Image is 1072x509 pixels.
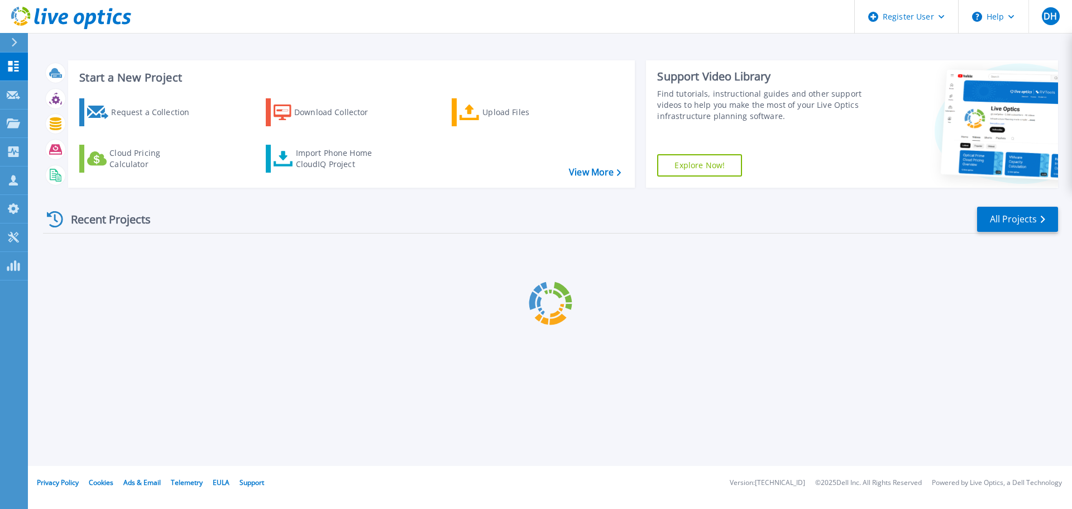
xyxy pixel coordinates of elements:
li: Powered by Live Optics, a Dell Technology [932,479,1062,487]
a: Explore Now! [657,154,742,177]
div: Upload Files [482,101,572,123]
a: Cloud Pricing Calculator [79,145,204,173]
div: Support Video Library [657,69,867,84]
li: © 2025 Dell Inc. All Rights Reserved [815,479,922,487]
div: Import Phone Home CloudIQ Project [296,148,383,170]
a: Ads & Email [123,478,161,487]
a: Download Collector [266,98,390,126]
a: Support [240,478,264,487]
a: All Projects [977,207,1058,232]
a: Privacy Policy [37,478,79,487]
div: Download Collector [294,101,384,123]
div: Request a Collection [111,101,200,123]
li: Version: [TECHNICAL_ID] [730,479,805,487]
a: Upload Files [452,98,576,126]
a: EULA [213,478,229,487]
span: DH [1044,12,1057,21]
div: Find tutorials, instructional guides and other support videos to help you make the most of your L... [657,88,867,122]
a: Cookies [89,478,113,487]
a: View More [569,167,621,178]
a: Request a Collection [79,98,204,126]
div: Recent Projects [43,206,166,233]
div: Cloud Pricing Calculator [109,148,199,170]
h3: Start a New Project [79,72,621,84]
a: Telemetry [171,478,203,487]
